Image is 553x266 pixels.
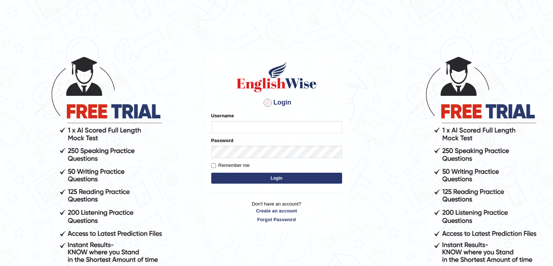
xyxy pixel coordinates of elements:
a: Create an account [211,207,342,214]
input: Remember me [211,163,216,168]
p: Don't have an account? [211,200,342,223]
a: Forgot Password [211,216,342,223]
label: Password [211,137,233,144]
img: Logo of English Wise sign in for intelligent practice with AI [235,60,318,93]
h4: Login [211,97,342,109]
label: Remember me [211,162,250,169]
label: Username [211,112,234,119]
button: Login [211,173,342,184]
